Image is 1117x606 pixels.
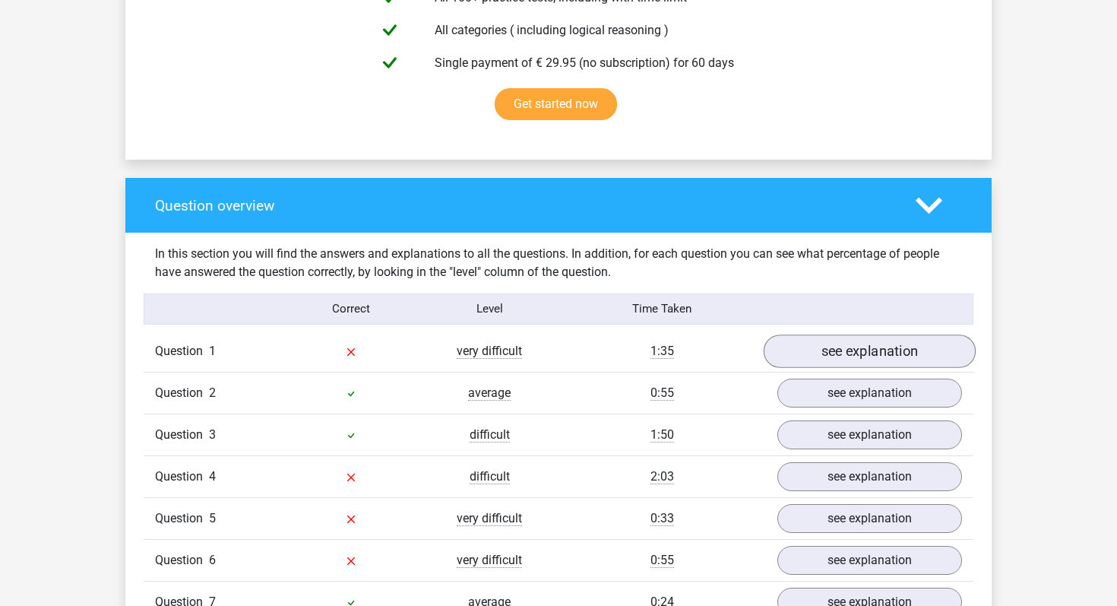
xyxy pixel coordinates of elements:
[209,469,216,484] span: 4
[777,462,962,491] a: see explanation
[457,344,522,359] span: very difficult
[155,342,209,360] span: Question
[650,427,674,443] span: 1:50
[209,553,216,567] span: 6
[155,384,209,402] span: Question
[155,197,893,214] h4: Question overview
[420,300,558,318] div: Level
[764,335,976,368] a: see explanation
[650,344,674,359] span: 1:35
[155,509,209,528] span: Question
[777,546,962,575] a: see explanation
[470,427,510,443] span: difficult
[283,300,421,318] div: Correct
[155,426,209,444] span: Question
[650,511,674,526] span: 0:33
[457,511,522,526] span: very difficult
[155,468,209,486] span: Question
[209,385,216,400] span: 2
[777,379,962,408] a: see explanation
[209,344,216,358] span: 1
[144,245,973,281] div: In this section you will find the answers and explanations to all the questions. In addition, for...
[650,553,674,568] span: 0:55
[457,553,522,568] span: very difficult
[777,504,962,533] a: see explanation
[558,300,766,318] div: Time Taken
[155,551,209,570] span: Question
[209,511,216,525] span: 5
[777,420,962,449] a: see explanation
[470,469,510,484] span: difficult
[209,427,216,442] span: 3
[468,385,511,401] span: average
[650,385,674,401] span: 0:55
[650,469,674,484] span: 2:03
[495,88,617,120] a: Get started now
